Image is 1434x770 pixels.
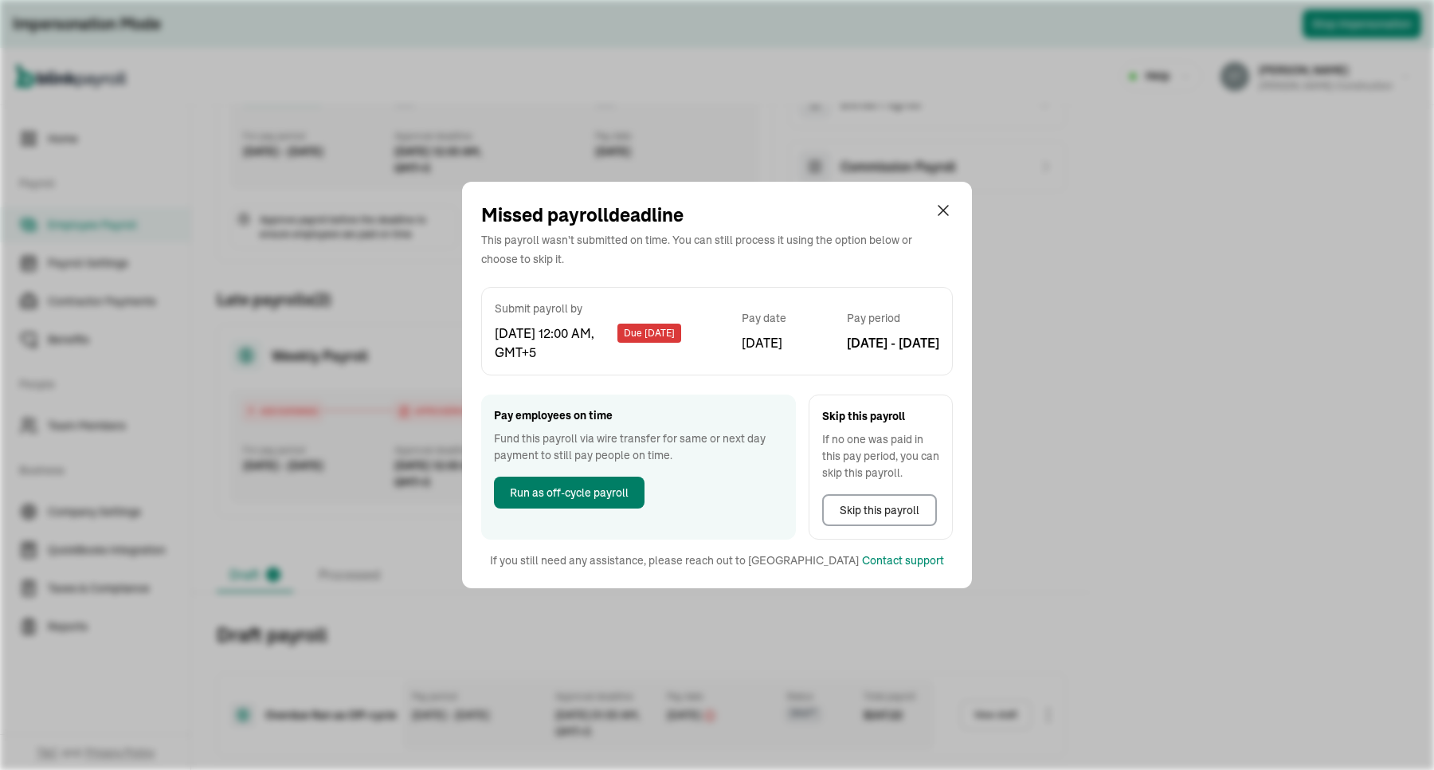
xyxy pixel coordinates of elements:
[822,494,937,526] button: Skip this payroll
[494,430,783,464] span: Fund this payroll via wire transfer for same or next day payment to still pay people on time.
[510,485,629,501] span: Run as off-cycle payroll
[840,502,919,519] span: Skip this payroll
[494,407,783,424] span: Pay employees on time
[847,333,939,352] span: [DATE] - [DATE]
[481,205,684,226] span: Missed payroll deadline
[494,477,645,509] button: Run as off-cycle payroll
[495,324,614,362] span: [DATE] 12:00 AM, GMT+5
[847,310,939,327] span: Pay period
[742,310,786,327] span: Pay date
[742,333,782,352] span: [DATE]
[822,408,939,425] span: Skip this payroll
[617,324,681,343] div: Due [DATE]
[822,431,939,481] span: If no one was paid in this pay period, you can skip this payroll.
[862,552,944,569] button: Contact support
[490,552,859,569] p: If you still need any assistance, please reach out to [GEOGRAPHIC_DATA]
[495,301,681,317] span: Submit payroll by
[481,233,912,266] span: This payroll wasn't submitted on time. You can still process it using the option below or choose ...
[1170,598,1434,770] iframe: Chat Widget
